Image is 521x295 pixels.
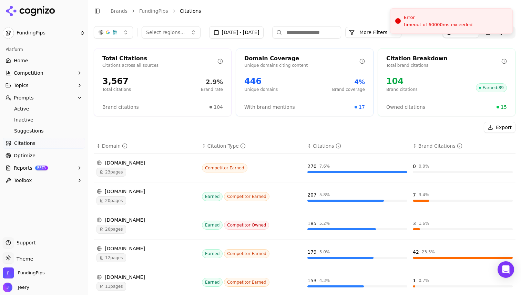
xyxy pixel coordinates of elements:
div: [DOMAIN_NAME] [96,274,196,281]
span: FundingPips [18,270,45,276]
img: Jeery [3,283,12,292]
p: Total brand citations [386,63,501,68]
span: 15 [501,104,507,110]
div: 0.7 % [419,278,429,283]
div: ↕Citation Type [202,143,302,149]
div: 5.0 % [319,249,330,255]
p: Total citations [102,87,131,92]
span: Prompts [14,94,34,101]
div: 2.9% [201,77,223,87]
div: [DOMAIN_NAME] [96,217,196,223]
span: Jeery [15,284,29,291]
th: citationTypes [199,138,305,154]
button: Toolbox [3,175,85,186]
button: More Filters [345,27,401,38]
div: Domain [102,143,127,149]
img: FundingPips [3,267,14,278]
a: Active [11,104,77,114]
div: 23.5 % [422,249,435,255]
a: Citations [3,138,85,149]
div: Total Citations [102,54,217,63]
span: Competitor Earned [202,164,247,172]
div: Domain Coverage [244,54,359,63]
a: Home [3,55,85,66]
div: 3,567 [102,76,131,87]
span: With brand mentions [244,104,295,110]
div: [DOMAIN_NAME] [96,188,196,195]
div: ↕Citations [307,143,407,149]
div: ↕Domain [96,143,196,149]
div: Error [404,14,472,21]
p: Citations across all sources [102,63,217,68]
div: 207 [307,191,317,198]
span: 17 [359,104,365,110]
div: 7 [413,191,416,198]
div: 3.4 % [419,192,429,198]
div: Brand Citations [418,143,462,149]
button: Open organization switcher [3,267,45,278]
span: Suggestions [14,127,74,134]
div: ↕Brand Citations [413,143,513,149]
div: Citations [313,143,341,149]
span: Active [14,105,74,112]
button: Prompts [3,92,85,103]
span: 26 pages [96,225,126,234]
span: Competitor Owned [224,221,269,230]
p: Unique domains [244,87,278,92]
div: 104 [386,76,418,87]
div: 4% [332,77,365,87]
div: Citation Breakdown [386,54,501,63]
div: Citation Type [207,143,246,149]
span: Competitor Earned [224,249,269,258]
div: 0.0 % [419,164,429,169]
span: Competitor Earned [224,192,269,201]
div: 3 [413,220,416,227]
span: Owned citations [386,104,425,110]
div: 270 [307,163,317,170]
div: 185 [307,220,317,227]
div: 446 [244,76,278,87]
div: 5.8 % [319,192,330,198]
span: Citations [14,140,35,147]
button: Open user button [3,283,29,292]
button: ReportsBETA [3,162,85,173]
span: Earned [202,249,223,258]
span: 23 pages [96,168,126,177]
div: 0 [413,163,416,170]
th: brandCitationCount [410,138,515,154]
span: Select regions... [146,29,185,36]
span: Brand citations [102,104,139,110]
div: Platform [3,44,85,55]
button: Topics [3,80,85,91]
div: 4.3 % [319,278,330,283]
span: Toolbox [14,177,32,184]
span: Support [14,239,35,246]
div: 179 [307,249,317,255]
div: 153 [307,277,317,284]
span: Theme [14,256,33,262]
a: Optimize [3,150,85,161]
th: totalCitationCount [305,138,410,154]
span: 12 pages [96,253,126,262]
p: Unique domains citing content [244,63,359,68]
div: timeout of 60000ms exceeded [404,22,472,28]
a: Inactive [11,115,77,125]
span: Earned [202,221,223,230]
span: Reports [14,165,32,171]
div: 42 [413,249,419,255]
button: Export [484,122,515,133]
a: FundingPips [139,8,168,14]
span: 104 [214,104,223,110]
span: FundingPips [17,30,77,36]
span: Earned : 89 [476,83,507,92]
div: [DOMAIN_NAME] [96,159,196,166]
div: 5.2 % [319,221,330,226]
img: FundingPips [3,28,14,39]
a: Brands [111,8,127,14]
span: Topics [14,82,29,89]
span: Home [14,57,28,64]
p: Brand citations [386,87,418,92]
button: [DATE] - [DATE] [209,26,264,39]
span: Competition [14,70,43,76]
div: [DOMAIN_NAME] [96,245,196,252]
